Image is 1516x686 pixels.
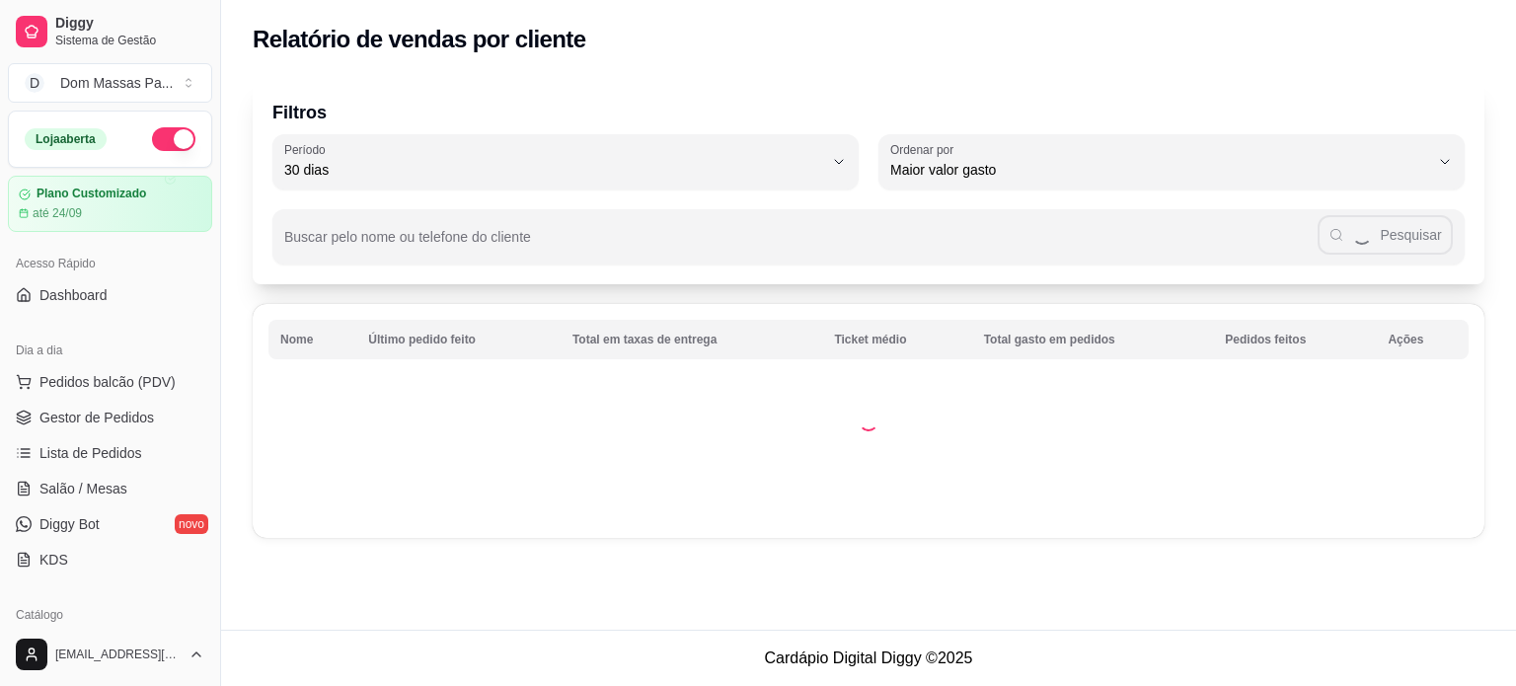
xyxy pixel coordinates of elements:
[8,599,212,631] div: Catálogo
[284,160,823,180] span: 30 dias
[8,8,212,55] a: DiggySistema de Gestão
[55,33,204,48] span: Sistema de Gestão
[8,437,212,469] a: Lista de Pedidos
[890,141,960,158] label: Ordenar por
[253,24,586,55] h2: Relatório de vendas por cliente
[8,335,212,366] div: Dia a dia
[272,134,859,190] button: Período30 dias
[8,248,212,279] div: Acesso Rápido
[8,508,212,540] a: Diggy Botnovo
[8,544,212,575] a: KDS
[39,372,176,392] span: Pedidos balcão (PDV)
[25,73,44,93] span: D
[60,73,173,93] div: Dom Massas Pa ...
[25,128,107,150] div: Loja aberta
[8,402,212,433] a: Gestor de Pedidos
[890,160,1429,180] span: Maior valor gasto
[8,176,212,232] a: Plano Customizadoaté 24/09
[8,63,212,103] button: Select a team
[152,127,195,151] button: Alterar Status
[878,134,1465,190] button: Ordenar porMaior valor gasto
[39,408,154,427] span: Gestor de Pedidos
[39,550,68,570] span: KDS
[8,473,212,504] a: Salão / Mesas
[33,205,82,221] article: até 24/09
[55,15,204,33] span: Diggy
[8,631,212,678] button: [EMAIL_ADDRESS][DOMAIN_NAME]
[39,479,127,498] span: Salão / Mesas
[284,235,1318,255] input: Buscar pelo nome ou telefone do cliente
[221,630,1516,686] footer: Cardápio Digital Diggy © 2025
[859,412,878,431] div: Loading
[39,285,108,305] span: Dashboard
[8,366,212,398] button: Pedidos balcão (PDV)
[8,279,212,311] a: Dashboard
[272,99,1465,126] p: Filtros
[37,187,146,201] article: Plano Customizado
[39,443,142,463] span: Lista de Pedidos
[39,514,100,534] span: Diggy Bot
[284,141,332,158] label: Período
[55,647,181,662] span: [EMAIL_ADDRESS][DOMAIN_NAME]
